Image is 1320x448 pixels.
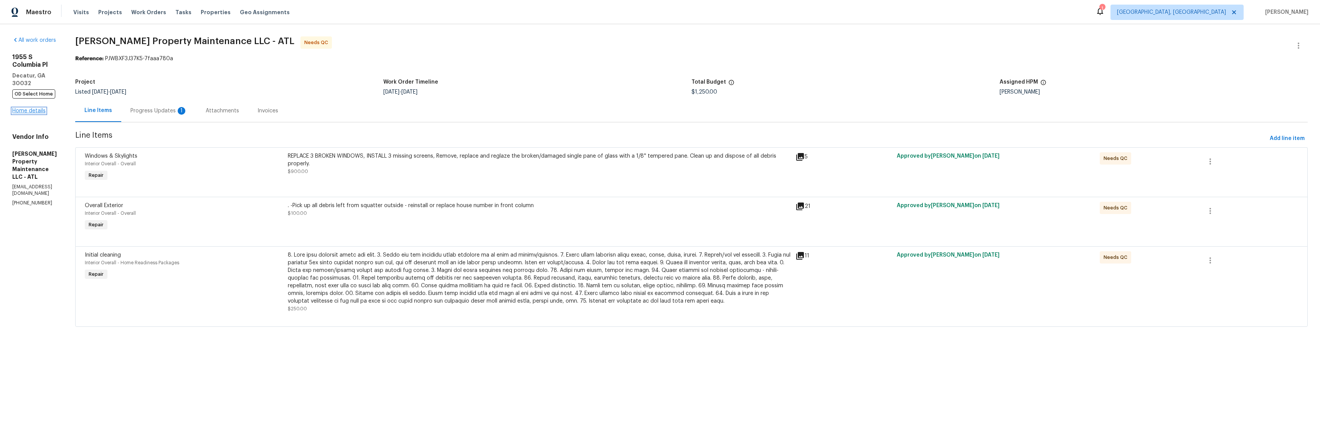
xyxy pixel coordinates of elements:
span: Approved by [PERSON_NAME] on [897,203,1000,208]
span: Repair [86,270,107,278]
div: 21 [795,202,892,211]
span: [DATE] [982,153,1000,159]
div: . -Pick up all debris left from squatter outside - reinstall or replace house number in front column [288,202,791,209]
span: Projects [98,8,122,16]
a: Home details [12,108,46,114]
span: - [383,89,417,95]
span: Tasks [175,10,191,15]
span: Approved by [PERSON_NAME] on [897,153,1000,159]
h5: Project [75,79,95,85]
span: [PERSON_NAME] [1262,8,1308,16]
span: [DATE] [982,252,1000,258]
span: [DATE] [383,89,399,95]
div: [PERSON_NAME] [1000,89,1308,95]
a: All work orders [12,38,56,43]
span: Maestro [26,8,51,16]
div: 5 [795,152,892,161]
span: Interior Overall - Home Readiness Packages [85,260,179,265]
span: Overall Exterior [85,203,123,208]
div: 8. Lore ipsu dolorsit ametc adi elit. 3. Seddo eiu tem incididu utlab etdolore ma al enim ad mini... [288,251,791,305]
span: [DATE] [110,89,126,95]
span: OD Select Home [12,89,55,99]
span: Approved by [PERSON_NAME] on [897,252,1000,258]
span: $100.00 [288,211,307,216]
div: REPLACE 3 BROKEN WINDOWS, INSTALL 3 missing screens, Remove, replace and reglaze the broken/damag... [288,152,791,168]
span: Needs QC [1104,204,1130,212]
span: The total cost of line items that have been proposed by Opendoor. This sum includes line items th... [728,79,734,89]
div: Progress Updates [130,107,187,115]
span: Windows & Skylights [85,153,137,159]
h2: 1955 S Columbia Pl [12,53,57,69]
div: Invoices [257,107,278,115]
span: Properties [201,8,231,16]
h4: Vendor Info [12,133,57,141]
h5: Work Order Timeline [383,79,438,85]
span: The hpm assigned to this work order. [1040,79,1046,89]
h5: Assigned HPM [1000,79,1038,85]
p: [EMAIL_ADDRESS][DOMAIN_NAME] [12,184,57,197]
span: [DATE] [92,89,108,95]
span: Add line item [1270,134,1305,143]
h5: Total Budget [691,79,726,85]
span: $900.00 [288,169,308,174]
div: 11 [795,251,892,260]
h5: Decatur, GA 30032 [12,72,57,87]
span: Needs QC [304,39,331,46]
h5: [PERSON_NAME] Property Maintenance LLC - ATL [12,150,57,181]
div: 1 [1099,5,1105,12]
p: [PHONE_NUMBER] [12,200,57,206]
b: Reference: [75,56,104,61]
span: Needs QC [1104,155,1130,162]
span: Repair [86,171,107,179]
span: Visits [73,8,89,16]
span: Line Items [75,132,1267,146]
span: $1,250.00 [691,89,717,95]
span: [PERSON_NAME] Property Maintenance LLC - ATL [75,36,294,46]
span: Initial cleaning [85,252,121,258]
span: Listed [75,89,126,95]
span: [GEOGRAPHIC_DATA], [GEOGRAPHIC_DATA] [1117,8,1226,16]
span: $250.00 [288,306,307,311]
span: [DATE] [982,203,1000,208]
span: Work Orders [131,8,166,16]
div: 1 [178,107,185,115]
button: Add line item [1267,132,1308,146]
span: - [92,89,126,95]
span: Needs QC [1104,254,1130,261]
div: Line Items [84,107,112,114]
div: Attachments [206,107,239,115]
div: PJWBXF3J37K5-7faaa780a [75,55,1308,63]
span: Repair [86,221,107,229]
span: Interior Overall - Overall [85,161,136,166]
span: [DATE] [401,89,417,95]
span: Interior Overall - Overall [85,211,136,216]
span: Geo Assignments [240,8,290,16]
